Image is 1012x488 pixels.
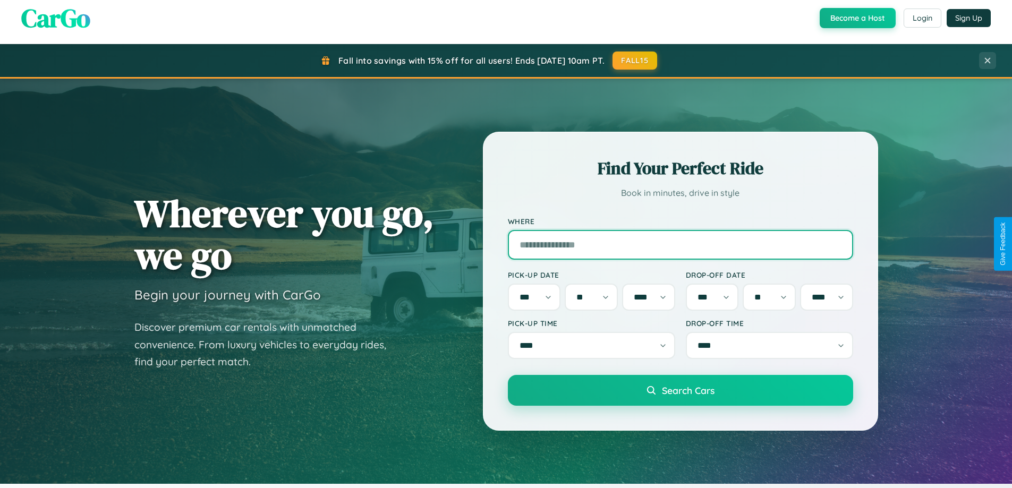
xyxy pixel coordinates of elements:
div: Give Feedback [999,222,1007,266]
label: Where [508,217,853,226]
label: Drop-off Time [686,319,853,328]
span: CarGo [21,1,90,36]
button: Search Cars [508,375,853,406]
h1: Wherever you go, we go [134,192,434,276]
button: FALL15 [613,52,657,70]
button: Become a Host [820,8,896,28]
button: Sign Up [947,9,991,27]
label: Drop-off Date [686,270,853,279]
p: Discover premium car rentals with unmatched convenience. From luxury vehicles to everyday rides, ... [134,319,400,371]
span: Fall into savings with 15% off for all users! Ends [DATE] 10am PT. [338,55,605,66]
h2: Find Your Perfect Ride [508,157,853,180]
label: Pick-up Time [508,319,675,328]
p: Book in minutes, drive in style [508,185,853,201]
button: Login [904,8,941,28]
h3: Begin your journey with CarGo [134,287,321,303]
span: Search Cars [662,384,715,396]
label: Pick-up Date [508,270,675,279]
